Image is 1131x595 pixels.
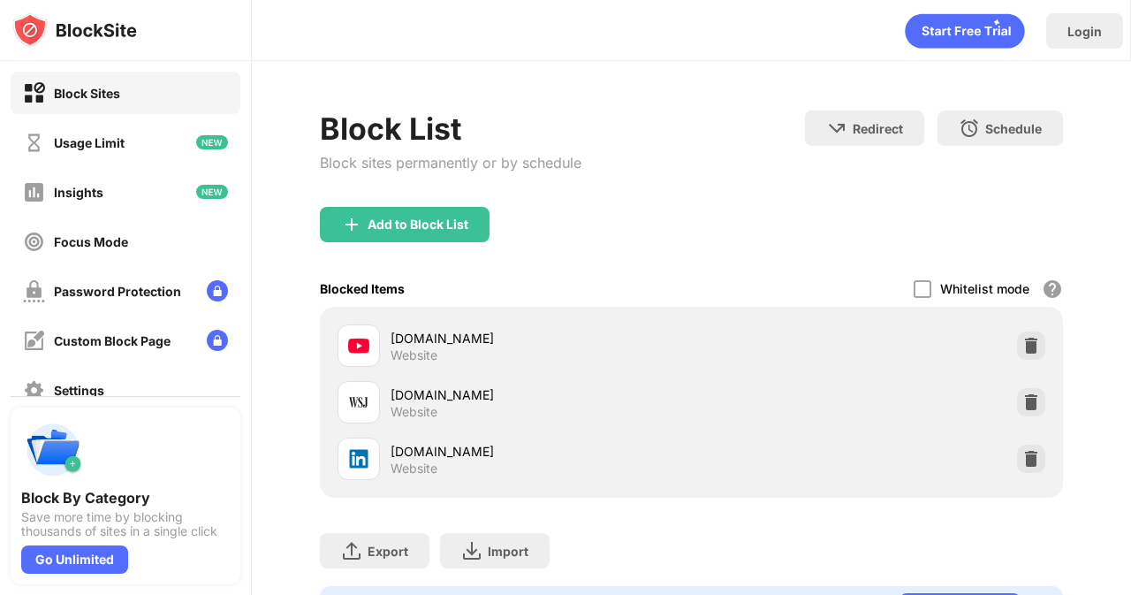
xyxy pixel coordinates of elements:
[391,329,692,347] div: [DOMAIN_NAME]
[54,383,104,398] div: Settings
[54,333,171,348] div: Custom Block Page
[348,335,369,356] img: favicons
[23,82,45,104] img: block-on.svg
[196,185,228,199] img: new-icon.svg
[391,404,437,420] div: Website
[320,154,581,172] div: Block sites permanently or by schedule
[207,330,228,351] img: lock-menu.svg
[23,379,45,401] img: settings-off.svg
[905,13,1025,49] div: animation
[368,217,468,232] div: Add to Block List
[54,234,128,249] div: Focus Mode
[23,231,45,253] img: focus-off.svg
[320,281,405,296] div: Blocked Items
[23,330,45,352] img: customize-block-page-off.svg
[488,544,528,559] div: Import
[391,347,437,363] div: Website
[196,135,228,149] img: new-icon.svg
[320,111,581,147] div: Block List
[23,132,45,154] img: time-usage-off.svg
[985,121,1042,136] div: Schedule
[391,461,437,477] div: Website
[54,135,125,150] div: Usage Limit
[12,12,137,48] img: logo-blocksite.svg
[21,545,128,574] div: Go Unlimited
[853,121,903,136] div: Redirect
[207,280,228,301] img: lock-menu.svg
[348,448,369,469] img: favicons
[368,544,408,559] div: Export
[54,284,181,299] div: Password Protection
[21,418,85,482] img: push-categories.svg
[54,86,120,101] div: Block Sites
[391,442,692,461] div: [DOMAIN_NAME]
[21,510,230,538] div: Save more time by blocking thousands of sites in a single click
[23,181,45,203] img: insights-off.svg
[23,280,45,302] img: password-protection-off.svg
[21,489,230,507] div: Block By Category
[391,385,692,404] div: [DOMAIN_NAME]
[54,185,103,200] div: Insights
[1067,24,1102,39] div: Login
[940,281,1029,296] div: Whitelist mode
[348,392,369,413] img: favicons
